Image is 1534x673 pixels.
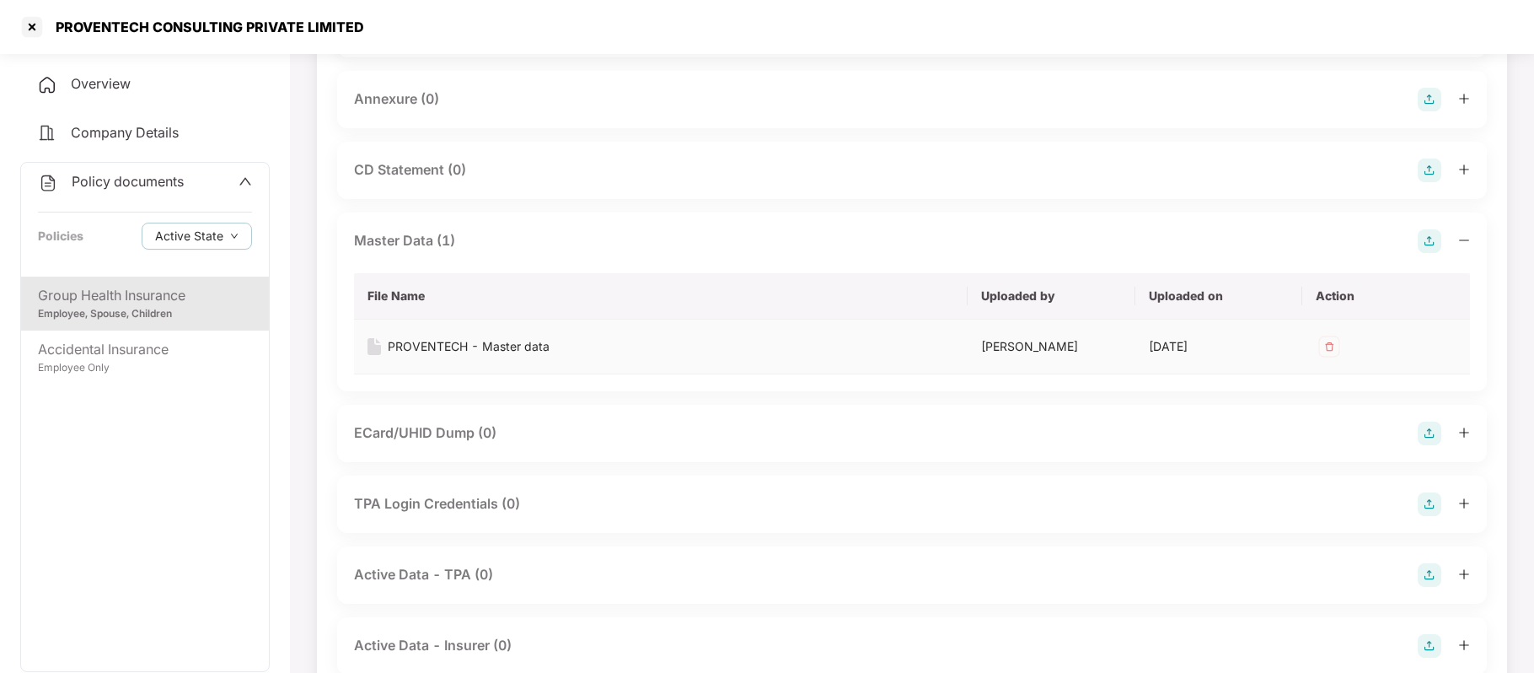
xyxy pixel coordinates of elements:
[1418,493,1441,516] img: svg+xml;base64,PHN2ZyB4bWxucz0iaHR0cDovL3d3dy53My5vcmcvMjAwMC9zdmciIHdpZHRoPSIyOCIgaGVpZ2h0PSIyOC...
[354,564,493,585] div: Active Data - TPA (0)
[968,273,1135,320] th: Uploaded by
[367,338,381,355] img: svg+xml;base64,PHN2ZyB4bWxucz0iaHR0cDovL3d3dy53My5vcmcvMjAwMC9zdmciIHdpZHRoPSIxNiIgaGVpZ2h0PSIyMC...
[354,423,496,444] div: ECard/UHID Dump (0)
[354,635,512,656] div: Active Data - Insurer (0)
[38,306,252,322] div: Employee, Spouse, Children
[1418,563,1441,587] img: svg+xml;base64,PHN2ZyB4bWxucz0iaHR0cDovL3d3dy53My5vcmcvMjAwMC9zdmciIHdpZHRoPSIyOCIgaGVpZ2h0PSIyOC...
[37,75,57,95] img: svg+xml;base64,PHN2ZyB4bWxucz0iaHR0cDovL3d3dy53My5vcmcvMjAwMC9zdmciIHdpZHRoPSIyNCIgaGVpZ2h0PSIyNC...
[71,124,179,141] span: Company Details
[388,337,550,356] div: PROVENTECH - Master data
[1458,427,1470,439] span: plus
[71,75,131,92] span: Overview
[354,273,968,320] th: File Name
[354,89,439,110] div: Annexure (0)
[1418,422,1441,445] img: svg+xml;base64,PHN2ZyB4bWxucz0iaHR0cDovL3d3dy53My5vcmcvMjAwMC9zdmciIHdpZHRoPSIyOCIgaGVpZ2h0PSIyOC...
[239,175,252,188] span: up
[142,223,252,250] button: Active Statedown
[38,360,252,376] div: Employee Only
[354,493,520,514] div: TPA Login Credentials (0)
[1418,229,1441,253] img: svg+xml;base64,PHN2ZyB4bWxucz0iaHR0cDovL3d3dy53My5vcmcvMjAwMC9zdmciIHdpZHRoPSIyOCIgaGVpZ2h0PSIyOC...
[38,285,252,306] div: Group Health Insurance
[1418,634,1441,658] img: svg+xml;base64,PHN2ZyB4bWxucz0iaHR0cDovL3d3dy53My5vcmcvMjAwMC9zdmciIHdpZHRoPSIyOCIgaGVpZ2h0PSIyOC...
[1458,498,1470,509] span: plus
[155,227,223,245] span: Active State
[46,19,364,35] div: PROVENTECH CONSULTING PRIVATE LIMITED
[1458,639,1470,651] span: plus
[38,339,252,360] div: Accidental Insurance
[354,230,455,251] div: Master Data (1)
[1458,234,1470,246] span: minus
[1149,337,1290,356] div: [DATE]
[230,232,239,241] span: down
[37,123,57,143] img: svg+xml;base64,PHN2ZyB4bWxucz0iaHR0cDovL3d3dy53My5vcmcvMjAwMC9zdmciIHdpZHRoPSIyNCIgaGVpZ2h0PSIyNC...
[38,227,83,245] div: Policies
[1316,333,1343,360] img: svg+xml;base64,PHN2ZyB4bWxucz0iaHR0cDovL3d3dy53My5vcmcvMjAwMC9zdmciIHdpZHRoPSIzMiIgaGVpZ2h0PSIzMi...
[38,173,58,193] img: svg+xml;base64,PHN2ZyB4bWxucz0iaHR0cDovL3d3dy53My5vcmcvMjAwMC9zdmciIHdpZHRoPSIyNCIgaGVpZ2h0PSIyNC...
[1458,164,1470,175] span: plus
[72,173,184,190] span: Policy documents
[981,337,1122,356] div: [PERSON_NAME]
[1418,88,1441,111] img: svg+xml;base64,PHN2ZyB4bWxucz0iaHR0cDovL3d3dy53My5vcmcvMjAwMC9zdmciIHdpZHRoPSIyOCIgaGVpZ2h0PSIyOC...
[1458,93,1470,105] span: plus
[1135,273,1303,320] th: Uploaded on
[1418,159,1441,182] img: svg+xml;base64,PHN2ZyB4bWxucz0iaHR0cDovL3d3dy53My5vcmcvMjAwMC9zdmciIHdpZHRoPSIyOCIgaGVpZ2h0PSIyOC...
[354,159,466,180] div: CD Statement (0)
[1458,568,1470,580] span: plus
[1302,273,1470,320] th: Action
